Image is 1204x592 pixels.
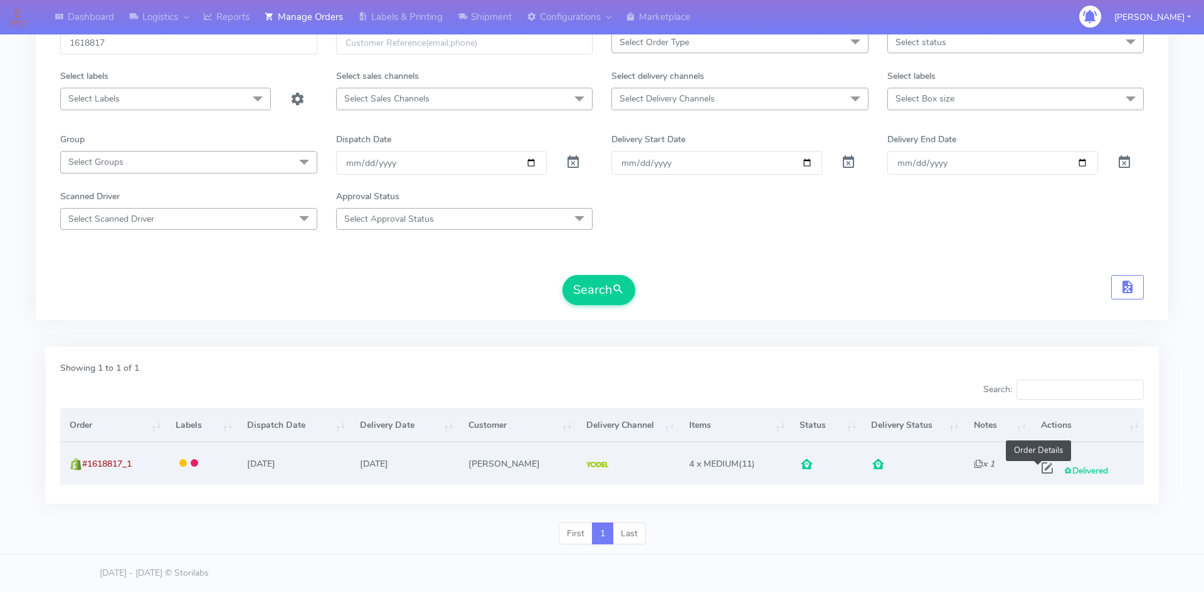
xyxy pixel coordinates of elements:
[238,442,351,484] td: [DATE]
[344,93,430,105] span: Select Sales Channels
[964,408,1031,442] th: Notes: activate to sort column ascending
[336,70,419,83] label: Select sales channels
[344,213,434,225] span: Select Approval Status
[974,458,995,470] i: x 1
[611,133,685,146] label: Delivery Start Date
[166,408,238,442] th: Labels: activate to sort column ascending
[620,36,689,48] span: Select Order Type
[60,31,317,55] input: Order Id
[577,408,679,442] th: Delivery Channel: activate to sort column ascending
[689,458,739,470] span: 4 x MEDIUM
[620,93,715,105] span: Select Delivery Channels
[562,275,635,305] button: Search
[336,133,391,146] label: Dispatch Date
[459,442,577,484] td: [PERSON_NAME]
[983,380,1144,400] label: Search:
[351,408,459,442] th: Delivery Date: activate to sort column ascending
[68,156,124,168] span: Select Groups
[592,522,613,545] a: 1
[887,133,956,146] label: Delivery End Date
[60,408,166,442] th: Order: activate to sort column ascending
[70,458,82,470] img: shopify.png
[68,213,154,225] span: Select Scanned Driver
[238,408,351,442] th: Dispatch Date: activate to sort column ascending
[1032,408,1144,442] th: Actions: activate to sort column ascending
[60,361,139,375] label: Showing 1 to 1 of 1
[60,70,108,83] label: Select labels
[586,462,608,468] img: Yodel
[336,190,399,203] label: Approval Status
[679,408,790,442] th: Items: activate to sort column ascending
[60,133,85,146] label: Group
[60,190,120,203] label: Scanned Driver
[895,36,946,48] span: Select status
[790,408,862,442] th: Status: activate to sort column ascending
[459,408,577,442] th: Customer: activate to sort column ascending
[336,31,593,55] input: Customer Reference(email,phone)
[1105,4,1200,30] button: [PERSON_NAME]
[862,408,964,442] th: Delivery Status: activate to sort column ascending
[82,458,132,470] span: #1618817_1
[1017,380,1144,400] input: Search:
[887,70,936,83] label: Select labels
[68,93,120,105] span: Select Labels
[611,70,704,83] label: Select delivery channels
[1064,465,1108,477] span: Delivered
[351,442,459,484] td: [DATE]
[689,458,755,470] span: (11)
[895,93,954,105] span: Select Box size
